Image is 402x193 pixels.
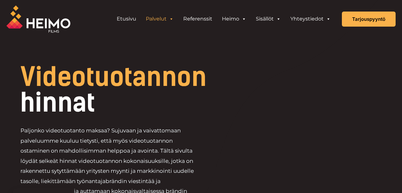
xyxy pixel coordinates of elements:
a: Etusivu [112,13,141,25]
aside: Header Widget 1 [109,13,339,25]
a: Palvelut [141,13,178,25]
span: Videotuotannon [20,62,207,92]
a: Yhteystiedot [286,13,335,25]
a: Tarjouspyyntö [342,12,396,27]
a: Sisällöt [251,13,286,25]
img: Heimo Filmsin logo [6,5,70,33]
a: Referenssit [178,13,217,25]
a: Heimo [217,13,251,25]
h1: hinnat [20,64,239,115]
